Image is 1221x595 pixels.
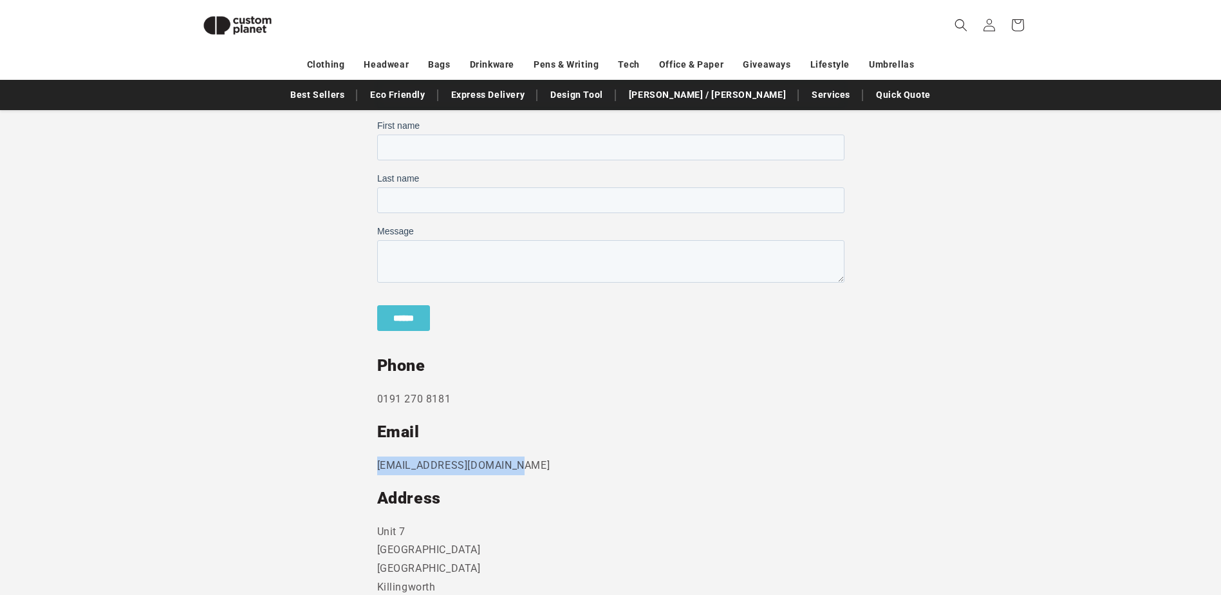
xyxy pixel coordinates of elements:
a: Umbrellas [869,53,914,76]
a: Bags [428,53,450,76]
a: [PERSON_NAME] / [PERSON_NAME] [622,84,792,106]
a: Drinkware [470,53,514,76]
summary: Search [947,11,975,39]
a: Express Delivery [445,84,532,106]
img: Custom Planet [192,5,283,46]
a: Clothing [307,53,345,76]
a: Office & Paper [659,53,723,76]
iframe: Form 0 [377,66,844,342]
iframe: Chat Widget [1006,456,1221,595]
h2: Email [377,422,844,442]
p: [EMAIL_ADDRESS][DOMAIN_NAME] [377,457,844,475]
p: 0191 270 8181 [377,390,844,409]
a: Services [805,84,857,106]
h2: Address [377,488,844,509]
a: Best Sellers [284,84,351,106]
a: Giveaways [743,53,790,76]
a: Headwear [364,53,409,76]
h2: Phone [377,355,844,376]
a: Pens & Writing [534,53,599,76]
a: Lifestyle [810,53,850,76]
a: Eco Friendly [364,84,431,106]
a: Quick Quote [870,84,937,106]
a: Design Tool [544,84,610,106]
a: Tech [618,53,639,76]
